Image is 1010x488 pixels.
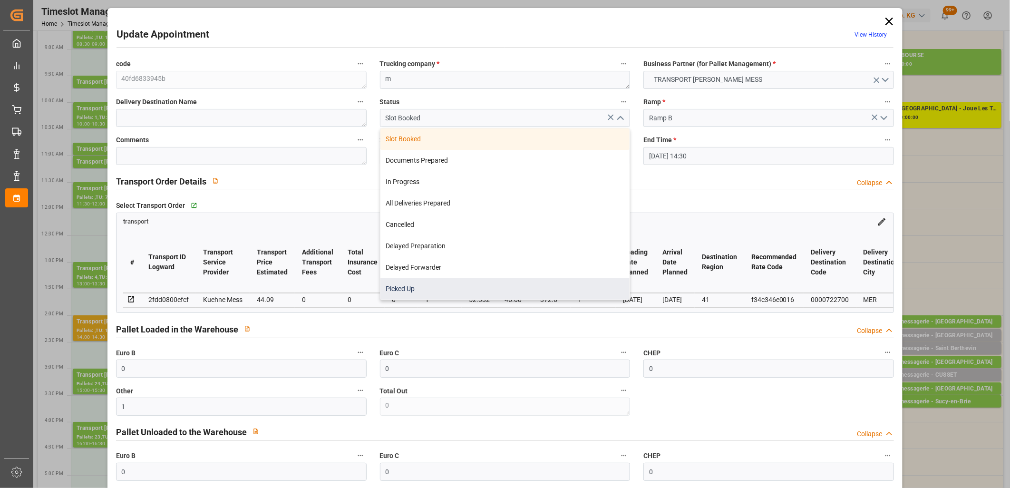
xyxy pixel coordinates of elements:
[116,135,149,145] span: Comments
[348,294,378,305] div: 0
[618,384,630,397] button: Total Out
[751,294,797,305] div: f34c346e0016
[250,232,295,293] th: Transport Price Estimated
[354,384,367,397] button: Other
[116,426,247,439] h2: Pallet Unloaded to the Warehouse
[380,59,440,69] span: Trucking company
[116,348,136,358] span: Euro B
[141,232,196,293] th: Transport ID Logward
[380,171,630,193] div: In Progress
[380,398,631,416] textarea: 0
[123,217,148,225] a: transport
[804,232,856,293] th: Delivery Destination Code
[882,449,894,462] button: CHEP
[618,346,630,359] button: Euro C
[882,346,894,359] button: CHEP
[643,71,894,89] button: open menu
[744,232,804,293] th: Recommended Rate Code
[811,294,849,305] div: 0000722700
[354,96,367,108] button: Delivery Destination Name
[380,214,630,235] div: Cancelled
[116,451,136,461] span: Euro B
[612,111,627,126] button: close menu
[380,128,630,150] div: Slot Booked
[116,175,206,188] h2: Transport Order Details
[380,451,399,461] span: Euro C
[882,96,894,108] button: Ramp *
[380,278,630,300] div: Picked Up
[116,97,197,107] span: Delivery Destination Name
[354,346,367,359] button: Euro B
[380,386,408,396] span: Total Out
[876,111,891,126] button: open menu
[380,150,630,171] div: Documents Prepared
[864,294,899,305] div: MER
[380,97,400,107] span: Status
[116,323,238,336] h2: Pallet Loaded in the Warehouse
[616,232,655,293] th: Loading Date Planned
[354,134,367,146] button: Comments
[380,193,630,214] div: All Deliveries Prepared
[643,109,894,127] input: Type to search/select
[340,232,385,293] th: Total Insurance Cost
[116,386,133,396] span: Other
[618,96,630,108] button: Status
[855,31,887,38] a: View History
[117,27,209,42] h2: Update Appointment
[702,294,737,305] div: 41
[857,178,882,188] div: Collapse
[857,326,882,336] div: Collapse
[882,134,894,146] button: End Time *
[295,232,340,293] th: Additional Transport Fees
[148,294,189,305] div: 2fdd0800efcf
[643,59,776,69] span: Business Partner (for Pallet Management)
[649,75,767,85] span: TRANSPORT [PERSON_NAME] MESS
[380,235,630,257] div: Delayed Preparation
[662,294,688,305] div: [DATE]
[380,257,630,278] div: Delayed Forwarder
[857,429,882,439] div: Collapse
[643,147,894,165] input: DD-MM-YYYY HH:MM
[206,172,224,190] button: View description
[123,232,141,293] th: #
[380,71,631,89] textarea: m
[123,218,148,225] span: transport
[354,449,367,462] button: Euro B
[203,294,243,305] div: Kuehne Mess
[618,449,630,462] button: Euro C
[623,294,648,305] div: [DATE]
[856,232,906,293] th: Delivery Destination City
[643,97,665,107] span: Ramp
[354,58,367,70] button: code
[380,348,399,358] span: Euro C
[116,201,185,211] span: Select Transport Order
[618,58,630,70] button: Trucking company *
[695,232,744,293] th: Destination Region
[882,58,894,70] button: Business Partner (for Pallet Management) *
[238,320,256,338] button: View description
[380,109,631,127] input: Type to search/select
[643,348,660,358] span: CHEP
[116,71,367,89] textarea: 40fd6833945b
[116,59,131,69] span: code
[643,451,660,461] span: CHEP
[257,294,288,305] div: 44.09
[196,232,250,293] th: Transport Service Provider
[247,422,265,440] button: View description
[655,232,695,293] th: Arrival Date Planned
[302,294,333,305] div: 0
[643,135,676,145] span: End Time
